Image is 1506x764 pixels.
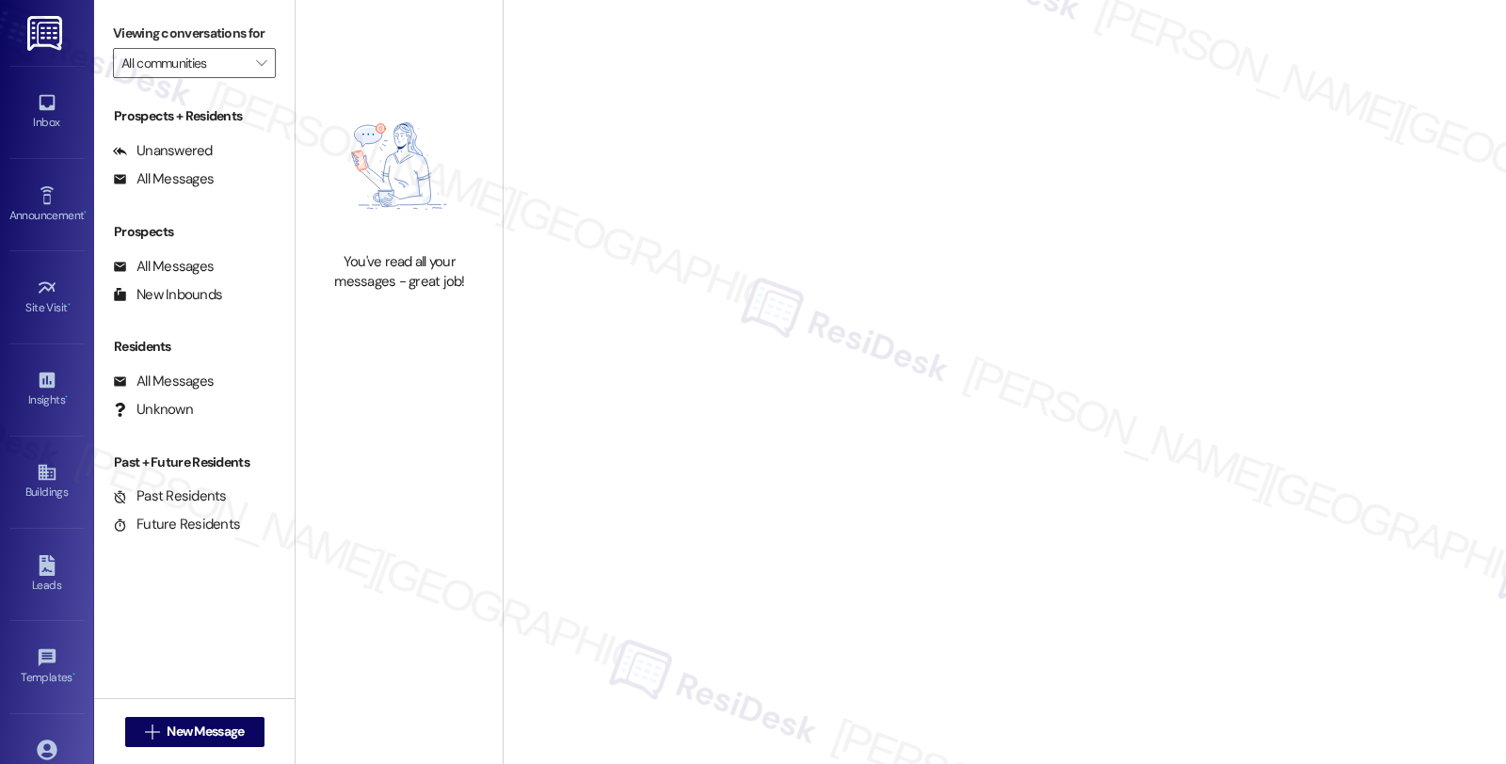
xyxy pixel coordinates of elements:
div: Unknown [113,400,193,420]
a: Inbox [9,87,85,137]
div: Unanswered [113,141,213,161]
a: Templates • [9,642,85,692]
div: Past Residents [113,486,227,506]
span: • [84,206,87,219]
a: Leads [9,549,85,600]
span: New Message [167,722,244,741]
div: Residents [94,337,295,357]
span: • [65,390,68,404]
a: Site Visit • [9,272,85,323]
img: empty-state [316,89,482,242]
span: • [68,298,71,311]
img: ResiDesk Logo [27,16,66,51]
label: Viewing conversations for [113,19,276,48]
div: Future Residents [113,515,240,534]
i:  [145,724,159,740]
button: New Message [125,717,264,747]
div: All Messages [113,257,214,277]
span: • [72,668,75,681]
div: Past + Future Residents [94,453,295,472]
div: Prospects [94,222,295,242]
div: All Messages [113,372,214,391]
a: Buildings [9,456,85,507]
div: New Inbounds [113,285,222,305]
div: Prospects + Residents [94,106,295,126]
i:  [256,56,266,71]
div: You've read all your messages - great job! [316,252,482,293]
a: Insights • [9,364,85,415]
input: All communities [121,48,246,78]
div: All Messages [113,169,214,189]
